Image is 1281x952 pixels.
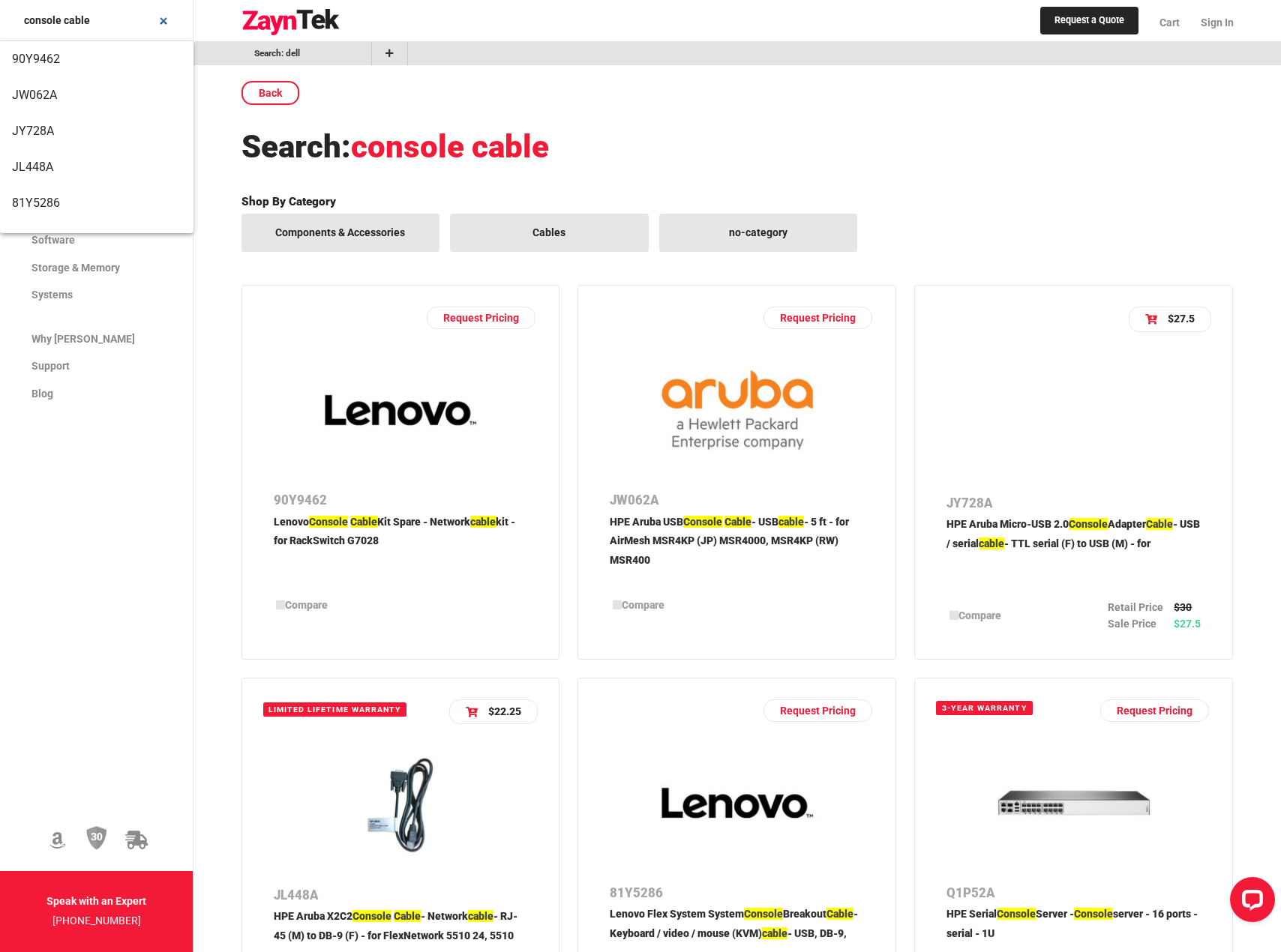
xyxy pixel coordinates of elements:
a: Cables [450,214,649,251]
a: [PHONE_NUMBER] [52,915,141,927]
span: Console [997,908,1036,920]
img: 90Y9462 -- Lenovo Console Cable Kit Spare - Network cable kit - for RackSwitch G7028 [316,347,484,473]
p: JW062A [610,489,864,512]
img: JL448A -- HPE Aruba X2C2 Console Cable - Network cable - RJ-45 (M) to DB-9 (F) - for FlexNetwork 551 [316,742,484,868]
a: Request a Quote [1040,7,1138,35]
span: Cable [350,516,377,528]
img: logo [241,9,340,36]
iframe: LiveChat chat widget [1218,871,1281,934]
span: cable [778,516,804,528]
span: Console [744,908,783,920]
span: Why [PERSON_NAME] [31,333,135,345]
span: Console [309,516,348,528]
p: 90Y9462 [274,489,528,512]
img: 30 Day Return Policy [86,825,107,851]
span: cable [979,537,1004,549]
span: Compare [285,599,328,611]
span: JL448A [12,149,181,185]
span: Q1P52A [12,221,181,257]
a: Request Pricing [763,699,872,722]
a: go to /search?term=dell [202,46,352,61]
p: $27.5 [1168,310,1195,329]
a: no-category [659,214,858,251]
span: Cable [724,516,751,528]
a: Back [241,81,299,105]
img: 81Y5286 -- Lenovo Flex System System Console Breakout Cable - Keyboard / video / mouse (KVM) cable - [653,740,821,866]
img: JW062A -- HPE Aruba USB Console Cable - USB cable - 5 ft - for AirMesh MSR4KP (JP) MSR4000, MSR4KP ( [653,347,821,473]
span: Cable [1146,518,1173,530]
span: Cable [826,908,853,920]
p: $22.25 [488,702,521,722]
span: Support [31,360,70,372]
span: Console [1074,908,1113,920]
span: cable [468,910,493,922]
p: Lenovo Kit Spare - Network kit - for RackSwitch G7028 [274,513,528,586]
a: 90Y9462LenovoConsole CableKit Spare - Networkcablekit - for RackSwitch G7028 [274,489,528,585]
a: Remove Bookmark [352,46,362,61]
a: Request Pricing [427,307,535,329]
td: Sale Price [1108,615,1174,632]
td: Retail Price [1108,599,1174,615]
a: Components & Accessories [241,214,440,251]
p: HPE Aruba USB - USB - 5 ft - for AirMesh MSR4KP (JP) MSR4000, MSR4KP (RW) MSR400 [610,513,864,586]
a: JY728AHPE Aruba Micro-USB 2.0ConsoleAdapterCable- USB / serialcable- TTL serial (F) to USB (M) - for [946,492,1201,588]
a: Request Pricing [1100,699,1209,722]
span: Limited lifetime warranty [263,702,407,717]
span: Blog [31,388,53,400]
span: Console [1069,518,1108,530]
span: JW062A [12,77,181,113]
a: Request Pricing [763,307,872,329]
span: console cable [351,128,549,165]
span: Compare [958,609,1001,621]
span: Console [683,516,722,528]
img: Q1P52A -- HPE Serial Console Server - Console server - 16 ports - serial - 1U [990,740,1158,866]
td: $27.5 [1174,615,1201,632]
span: Compare [622,599,664,611]
span: Console [352,910,391,922]
span: Storage & Memory [31,262,120,274]
span: Cart [1159,16,1180,28]
p: JL448A [274,884,528,907]
span: Systems [31,289,73,301]
span: 90Y9462 [12,41,181,77]
h1: Search: [241,126,1234,168]
span: Cable [394,910,421,922]
p: Q1P52A [946,882,1201,905]
a: Cart [1149,4,1190,41]
span: JY728A [12,113,181,149]
p: 81Y5286 [610,882,864,905]
p: JY728A [946,492,1201,515]
span: Software [31,234,75,246]
span: cable [762,927,787,939]
span: 3-year warranty [936,701,1032,715]
h6: Shop By Category [241,193,1234,211]
span: cable [470,516,496,528]
span: 81Y5286 [12,185,181,221]
strong: Speak with an Expert [46,895,146,907]
p: HPE Aruba Micro-USB 2.0 Adapter - USB / serial - TTL serial (F) to USB (M) - for [946,515,1201,588]
td: $30 [1174,599,1201,615]
a: Sign In [1190,4,1234,41]
a: JW062AHPE Aruba USBConsole Cable- USBcable- 5 ft - for AirMesh MSR4KP (JP) MSR4000, MSR4KP (RW) M... [610,489,864,585]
